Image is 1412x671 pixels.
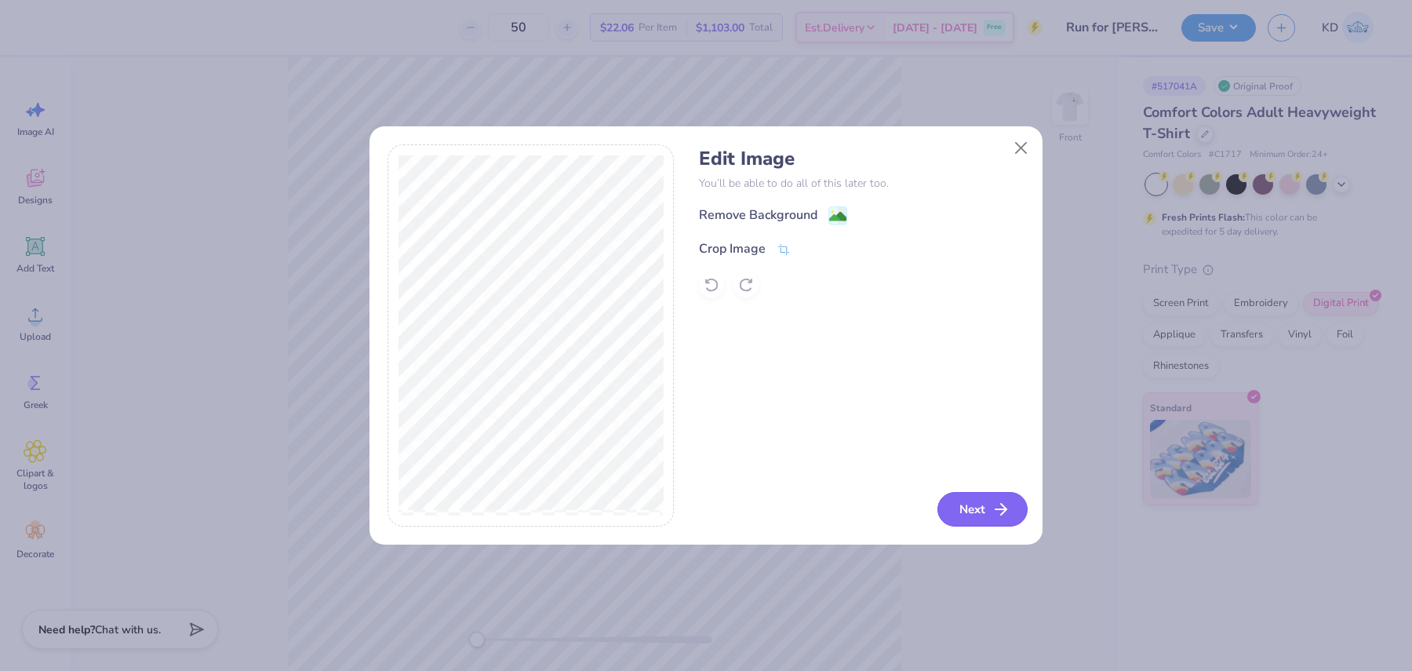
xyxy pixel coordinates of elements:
button: Next [937,492,1028,527]
div: Crop Image [699,239,766,258]
div: Remove Background [699,206,817,224]
button: Close [1006,133,1036,163]
p: You’ll be able to do all of this later too. [699,175,1024,191]
h4: Edit Image [699,148,1024,170]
